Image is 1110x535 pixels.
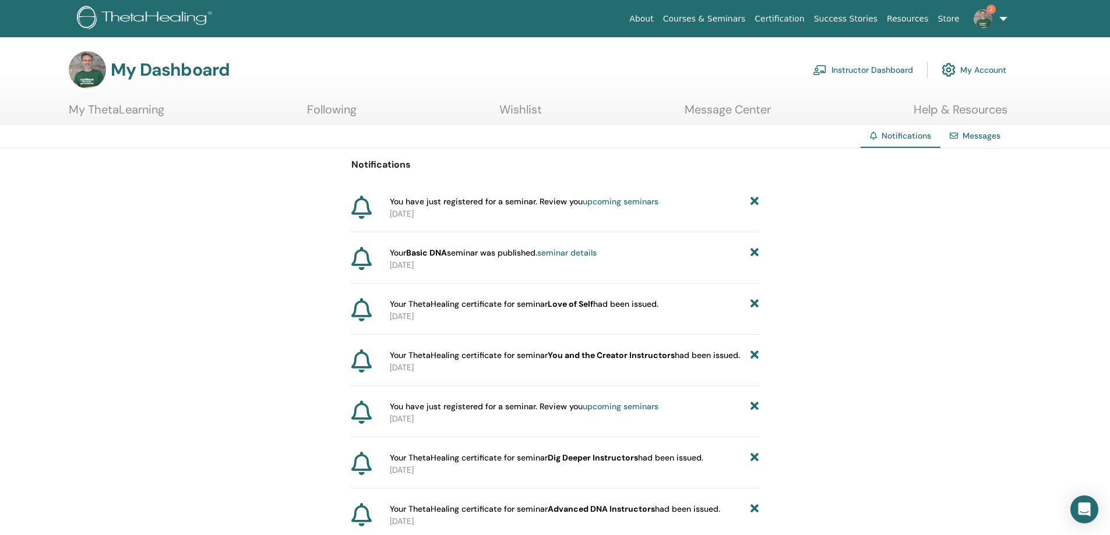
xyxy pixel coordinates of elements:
a: Courses & Seminars [658,8,750,30]
span: Your ThetaHealing certificate for seminar had been issued. [390,349,740,362]
b: You and the Creator Instructors [548,350,675,360]
a: My Account [942,57,1006,83]
a: Resources [882,8,933,30]
p: [DATE] [390,464,759,476]
a: Following [307,102,357,125]
span: Your seminar was published. [390,247,597,259]
img: default.jpg [974,9,992,28]
a: About [625,8,658,30]
span: Your ThetaHealing certificate for seminar had been issued. [390,452,703,464]
b: Love of Self [548,299,593,309]
a: Certification [750,8,809,30]
img: chalkboard-teacher.svg [813,65,827,75]
img: cog.svg [942,60,956,80]
img: default.jpg [69,51,106,88]
span: Your ThetaHealing certificate for seminar had been issued. [390,298,658,310]
span: You have just registered for a seminar. Review you [390,196,658,208]
a: Wishlist [499,102,542,125]
p: [DATE] [390,413,759,425]
p: [DATE] [390,310,759,323]
a: Help & Resources [914,102,1007,125]
span: You have just registered for a seminar. Review you [390,401,658,413]
a: My ThetaLearning [69,102,164,125]
a: Message Center [685,102,771,125]
a: Success Stories [809,8,882,30]
div: Open Intercom Messenger [1070,495,1098,523]
p: [DATE] [390,259,759,271]
span: Notifications [882,130,931,141]
strong: Basic DNA [406,247,447,258]
a: upcoming seminars [583,401,658,412]
p: [DATE] [390,362,759,374]
a: Messages [963,130,1000,141]
img: logo.png [77,6,216,32]
span: Your ThetaHealing certificate for seminar had been issued. [390,503,720,515]
p: [DATE] [390,208,759,220]
a: upcoming seminars [583,196,658,207]
b: Dig Deeper Instructors [548,452,638,463]
p: Notifications [351,158,759,172]
b: Advanced DNA Instructors [548,504,655,514]
a: seminar details [537,247,597,258]
a: Store [933,8,964,30]
a: Instructor Dashboard [813,57,913,83]
span: 2 [986,5,996,14]
p: [DATE] [390,515,759,527]
h3: My Dashboard [111,59,230,80]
